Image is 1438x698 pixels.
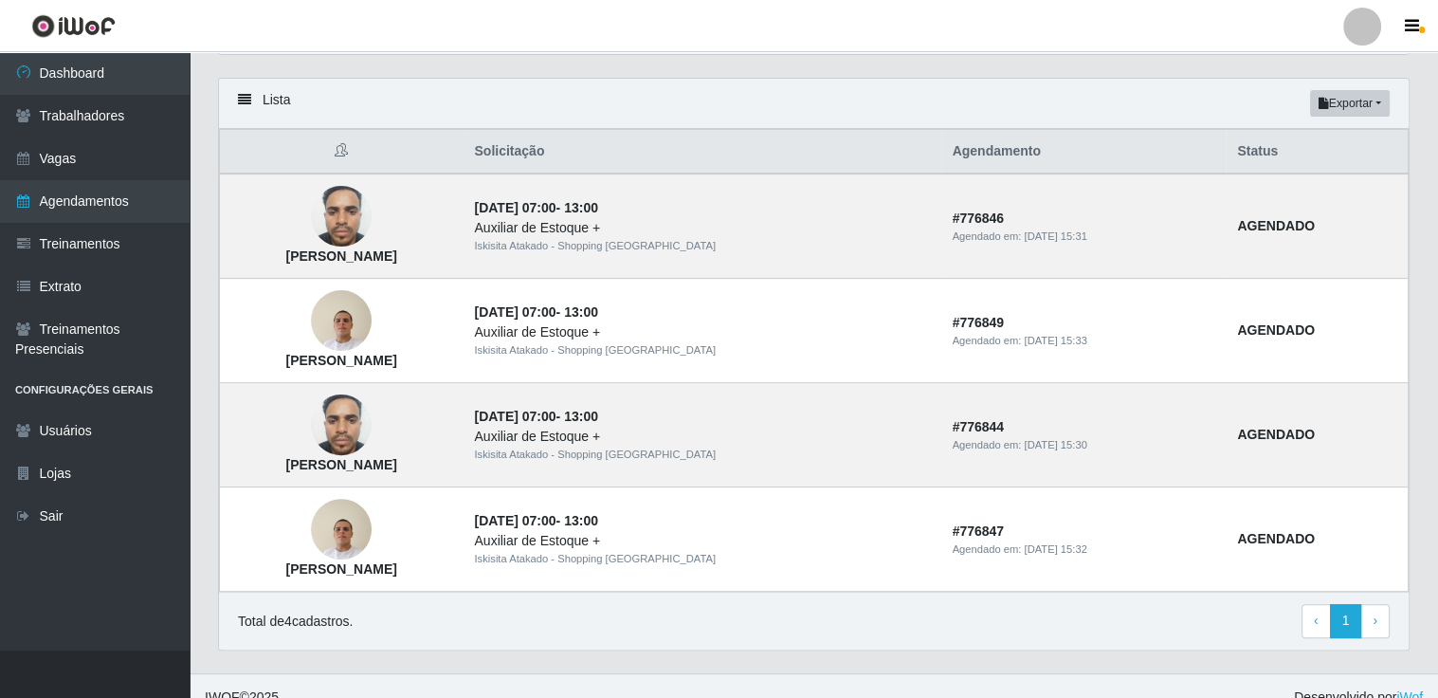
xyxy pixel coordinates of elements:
[474,322,929,342] div: Auxiliar de Estoque +
[474,200,597,215] strong: -
[1237,427,1315,442] strong: AGENDADO
[474,447,929,463] div: Iskisita Atakado - Shopping [GEOGRAPHIC_DATA]
[1314,613,1319,628] span: ‹
[1237,322,1315,338] strong: AGENDADO
[1024,439,1086,450] time: [DATE] 15:30
[1373,613,1377,628] span: ›
[1024,543,1086,555] time: [DATE] 15:32
[564,304,598,320] time: 13:00
[311,281,372,361] img: João Lucas do Nascimento da Silva
[1024,230,1086,242] time: [DATE] 15:31
[474,513,555,528] time: [DATE] 07:00
[1024,335,1086,346] time: [DATE] 15:33
[474,342,929,358] div: Iskisita Atakado - Shopping [GEOGRAPHIC_DATA]
[474,409,555,424] time: [DATE] 07:00
[1237,218,1315,233] strong: AGENDADO
[474,409,597,424] strong: -
[474,427,929,447] div: Auxiliar de Estoque +
[311,385,372,466] img: Klenilson Peres da Silva
[474,531,929,551] div: Auxiliar de Estoque +
[285,248,396,264] strong: [PERSON_NAME]
[474,304,555,320] time: [DATE] 07:00
[474,513,597,528] strong: -
[1330,604,1362,638] a: 1
[474,238,929,254] div: Iskisita Atakado - Shopping [GEOGRAPHIC_DATA]
[463,130,940,174] th: Solicitação
[564,200,598,215] time: 13:00
[238,612,353,632] p: Total de 4 cadastros.
[953,211,1005,226] strong: # 776846
[1237,531,1315,546] strong: AGENDADO
[953,229,1215,245] div: Agendado em:
[474,551,929,567] div: Iskisita Atakado - Shopping [GEOGRAPHIC_DATA]
[953,437,1215,453] div: Agendado em:
[953,315,1005,330] strong: # 776849
[1360,604,1390,638] a: Next
[953,542,1215,558] div: Agendado em:
[474,200,555,215] time: [DATE] 07:00
[1226,130,1408,174] th: Status
[285,353,396,368] strong: [PERSON_NAME]
[311,489,372,570] img: João Lucas do Nascimento da Silva
[1310,90,1390,117] button: Exportar
[285,457,396,472] strong: [PERSON_NAME]
[953,419,1005,434] strong: # 776844
[474,218,929,238] div: Auxiliar de Estoque +
[1301,604,1390,638] nav: pagination
[311,176,372,257] img: Klenilson Peres da Silva
[1301,604,1331,638] a: Previous
[564,409,598,424] time: 13:00
[953,523,1005,539] strong: # 776847
[953,333,1215,349] div: Agendado em:
[941,130,1227,174] th: Agendamento
[31,14,116,38] img: CoreUI Logo
[285,561,396,577] strong: [PERSON_NAME]
[564,513,598,528] time: 13:00
[219,79,1409,129] div: Lista
[474,304,597,320] strong: -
